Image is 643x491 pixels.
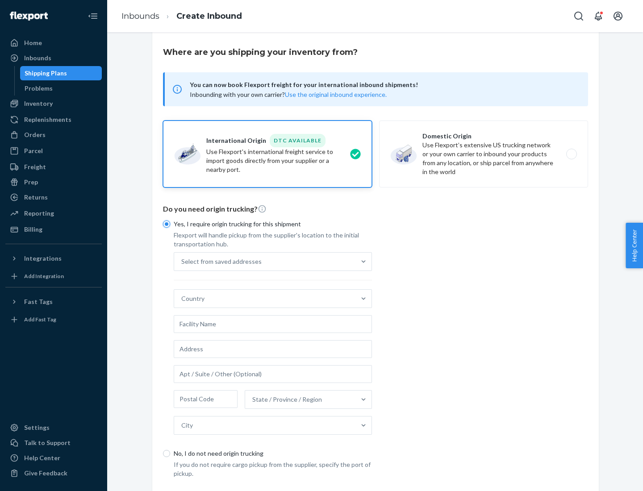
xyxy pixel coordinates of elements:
button: Open notifications [589,7,607,25]
div: Country [181,294,205,303]
a: Help Center [5,451,102,465]
div: Fast Tags [24,297,53,306]
a: Shipping Plans [20,66,102,80]
input: Apt / Suite / Other (Optional) [174,365,372,383]
a: Home [5,36,102,50]
div: Billing [24,225,42,234]
div: Home [24,38,42,47]
button: Help Center [626,223,643,268]
a: Inventory [5,96,102,111]
div: Freight [24,162,46,171]
div: Add Integration [24,272,64,280]
span: You can now book Flexport freight for your international inbound shipments! [190,79,577,90]
div: Parcel [24,146,43,155]
button: Open account menu [609,7,627,25]
p: Do you need origin trucking? [163,204,588,214]
div: Prep [24,178,38,187]
div: Inventory [24,99,53,108]
div: Replenishments [24,115,71,124]
div: Settings [24,423,50,432]
p: If you do not require cargo pickup from the supplier, specify the port of pickup. [174,460,372,478]
input: Yes, I require origin trucking for this shipment [163,221,170,228]
input: Address [174,340,372,358]
div: Returns [24,193,48,202]
div: Problems [25,84,53,93]
input: Postal Code [174,390,238,408]
a: Freight [5,160,102,174]
span: Inbounding with your own carrier? [190,91,387,98]
a: Problems [20,81,102,96]
a: Billing [5,222,102,237]
h3: Where are you shipping your inventory from? [163,46,358,58]
p: No, I do not need origin trucking [174,449,372,458]
button: Use the original inbound experience. [285,90,387,99]
a: Reporting [5,206,102,221]
button: Close Navigation [84,7,102,25]
div: Select from saved addresses [181,257,262,266]
div: Add Fast Tag [24,316,56,323]
button: Give Feedback [5,466,102,480]
div: City [181,421,193,430]
a: Talk to Support [5,436,102,450]
div: Reporting [24,209,54,218]
a: Parcel [5,144,102,158]
ol: breadcrumbs [114,3,249,29]
a: Settings [5,420,102,435]
a: Inbounds [5,51,102,65]
p: Flexport will handle pickup from the supplier's location to the initial transportation hub. [174,231,372,249]
button: Integrations [5,251,102,266]
a: Create Inbound [176,11,242,21]
input: Facility Name [174,315,372,333]
div: Orders [24,130,46,139]
div: State / Province / Region [252,395,322,404]
p: Yes, I require origin trucking for this shipment [174,220,372,229]
a: Replenishments [5,112,102,127]
img: Flexport logo [10,12,48,21]
div: Inbounds [24,54,51,62]
a: Orders [5,128,102,142]
div: Give Feedback [24,469,67,478]
button: Open Search Box [570,7,588,25]
a: Add Integration [5,269,102,283]
a: Inbounds [121,11,159,21]
button: Fast Tags [5,295,102,309]
div: Integrations [24,254,62,263]
a: Add Fast Tag [5,312,102,327]
div: Shipping Plans [25,69,67,78]
div: Talk to Support [24,438,71,447]
a: Prep [5,175,102,189]
div: Help Center [24,454,60,462]
input: No, I do not need origin trucking [163,450,170,457]
a: Returns [5,190,102,204]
